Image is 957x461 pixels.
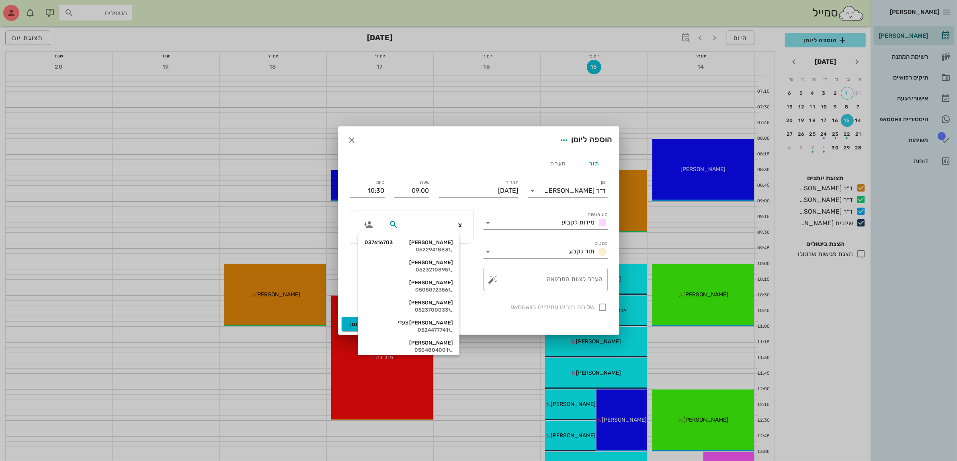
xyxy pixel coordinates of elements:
[350,321,384,328] span: הוספה ליומן
[365,259,453,266] div: [PERSON_NAME]
[601,180,608,186] label: יומן
[365,320,453,326] div: [PERSON_NAME] צעדי
[342,317,392,331] button: הוספה ליומן
[365,247,453,253] div: 0522941883
[528,184,608,197] div: יומןד״ר [PERSON_NAME]
[365,287,453,293] div: 0505072356
[562,218,595,226] span: מידות לקבוע
[365,327,453,333] div: 0524477741
[570,247,595,255] span: תור נקבע
[540,154,576,173] div: הערה
[420,180,429,186] label: שעה
[576,154,613,173] div: תור
[365,300,453,306] div: [PERSON_NAME]
[365,340,453,346] div: [PERSON_NAME]
[506,180,518,186] label: תאריך
[557,133,613,147] div: הוספה ליומן
[365,239,393,246] span: 037616703
[365,279,453,286] div: [PERSON_NAME]
[588,212,608,218] label: סוג פגישה
[376,180,385,186] label: סיום
[365,239,453,246] div: [PERSON_NAME]
[365,267,453,273] div: 0523210895
[365,307,453,313] div: 0523700033
[365,347,453,353] div: 0504804001
[484,245,608,258] div: סטטוסתור נקבע
[545,187,606,194] div: ד״ר [PERSON_NAME]
[594,241,608,247] label: סטטוס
